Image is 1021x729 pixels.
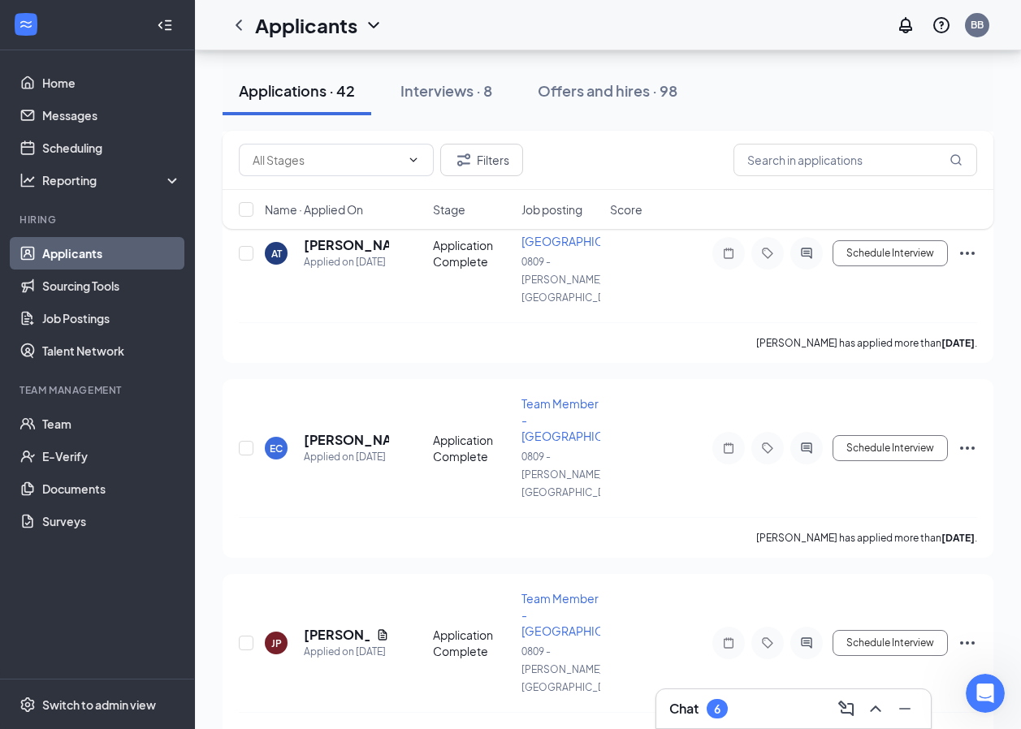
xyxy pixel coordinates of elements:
[304,449,389,465] div: Applied on [DATE]
[433,627,512,659] div: Application Complete
[521,451,625,498] span: 0809 - [PERSON_NAME], [GEOGRAPHIC_DATA]
[42,440,181,472] a: E-Verify
[42,505,181,537] a: Surveys
[521,645,625,693] span: 0809 - [PERSON_NAME], [GEOGRAPHIC_DATA]
[833,435,948,461] button: Schedule Interview
[19,383,178,397] div: Team Management
[521,591,640,638] span: Team Member - [GEOGRAPHIC_DATA]
[364,15,383,35] svg: ChevronDown
[895,699,915,718] svg: Minimize
[270,442,283,455] div: EC
[966,674,1005,713] iframe: Intercom live chat
[304,254,389,270] div: Applied on [DATE]
[433,237,512,270] div: Application Complete
[719,636,738,649] svg: Note
[756,336,977,350] p: [PERSON_NAME] has applied more than .
[229,15,249,35] svg: ChevronLeft
[941,337,975,349] b: [DATE]
[797,247,816,260] svg: ActiveChat
[932,15,951,35] svg: QuestionInfo
[265,201,363,218] span: Name · Applied On
[42,132,181,164] a: Scheduling
[833,240,948,266] button: Schedule Interview
[42,408,181,440] a: Team
[797,442,816,455] svg: ActiveChat
[42,472,181,505] a: Documents
[433,201,465,218] span: Stage
[719,442,738,455] svg: Note
[758,442,777,455] svg: Tag
[42,172,182,188] div: Reporting
[958,438,977,458] svg: Ellipses
[376,628,389,641] svg: Document
[42,302,181,334] a: Job Postings
[714,702,720,716] div: 6
[42,334,181,367] a: Talent Network
[454,150,474,170] svg: Filter
[719,247,738,260] svg: Note
[19,697,36,713] svg: Settings
[157,17,173,33] svg: Collapse
[971,18,984,32] div: BB
[950,153,963,166] svg: MagnifyingGlass
[521,201,582,218] span: Job posting
[758,247,777,260] svg: Tag
[18,16,34,32] svg: WorkstreamLogo
[669,700,699,718] h3: Chat
[253,151,400,169] input: All Stages
[433,432,512,464] div: Application Complete
[304,644,389,660] div: Applied on [DATE]
[521,396,640,443] span: Team Member - [GEOGRAPHIC_DATA]
[400,80,492,101] div: Interviews · 8
[958,633,977,653] svg: Ellipses
[42,237,181,270] a: Applicants
[304,431,389,449] h5: [PERSON_NAME]
[896,15,915,35] svg: Notifications
[833,630,948,656] button: Schedule Interview
[863,696,889,722] button: ChevronUp
[866,699,885,718] svg: ChevronUp
[538,80,677,101] div: Offers and hires · 98
[797,636,816,649] svg: ActiveChat
[837,699,856,718] svg: ComposeMessage
[733,144,977,176] input: Search in applications
[521,256,625,304] span: 0809 - [PERSON_NAME], [GEOGRAPHIC_DATA]
[407,153,420,166] svg: ChevronDown
[610,201,642,218] span: Score
[42,270,181,302] a: Sourcing Tools
[440,144,523,176] button: Filter Filters
[19,213,178,226] div: Hiring
[42,67,181,99] a: Home
[19,172,36,188] svg: Analysis
[42,99,181,132] a: Messages
[758,636,777,649] svg: Tag
[892,696,918,722] button: Minimize
[941,532,975,544] b: [DATE]
[304,236,389,254] h5: [PERSON_NAME]
[255,11,357,39] h1: Applicants
[833,696,859,722] button: ComposeMessage
[304,626,370,644] h5: [PERSON_NAME]
[958,244,977,263] svg: Ellipses
[271,247,282,261] div: AT
[756,531,977,545] p: [PERSON_NAME] has applied more than .
[239,80,355,101] div: Applications · 42
[42,697,156,713] div: Switch to admin view
[271,636,282,650] div: JP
